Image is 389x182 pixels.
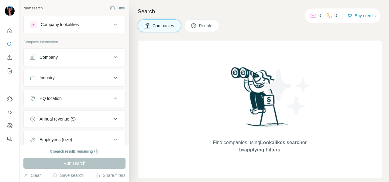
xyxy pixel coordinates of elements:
p: 0 [318,12,321,19]
button: Use Surfe API [5,107,15,118]
span: applying Filters [244,147,280,152]
button: Clear [23,172,41,178]
p: 0 [335,12,337,19]
button: Save search [53,172,84,178]
p: Company information [23,39,126,45]
img: Avatar [5,6,15,16]
button: HQ location [24,91,125,106]
button: Hide [106,4,129,13]
div: 0 search results remaining [50,149,99,154]
button: Use Surfe on LinkedIn [5,94,15,104]
button: Company [24,50,125,65]
button: Enrich CSV [5,52,15,63]
button: Quick start [5,25,15,36]
button: Share filters [95,172,126,178]
span: People [199,23,213,29]
img: Surfe Illustration - Stars [260,65,315,119]
button: Feedback [5,134,15,144]
button: Dashboard [5,120,15,131]
h4: Search [138,7,382,16]
div: Annual revenue ($) [40,116,76,122]
div: Industry [40,75,55,81]
button: Annual revenue ($) [24,112,125,126]
span: Lookalikes search [260,140,302,145]
div: Company [40,54,58,60]
img: Surfe Illustration - Woman searching with binoculars [228,65,291,133]
span: Companies [153,23,175,29]
div: Employees (size) [40,137,72,143]
button: Buy credits [347,12,376,20]
button: Employees (size) [24,132,125,147]
div: New search [23,5,43,11]
span: Find companies using or by [211,139,308,154]
div: Company lookalikes [41,22,79,28]
button: Search [5,39,15,50]
button: Company lookalikes [24,17,125,32]
button: My lists [5,65,15,76]
button: Industry [24,71,125,85]
div: HQ location [40,95,62,101]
